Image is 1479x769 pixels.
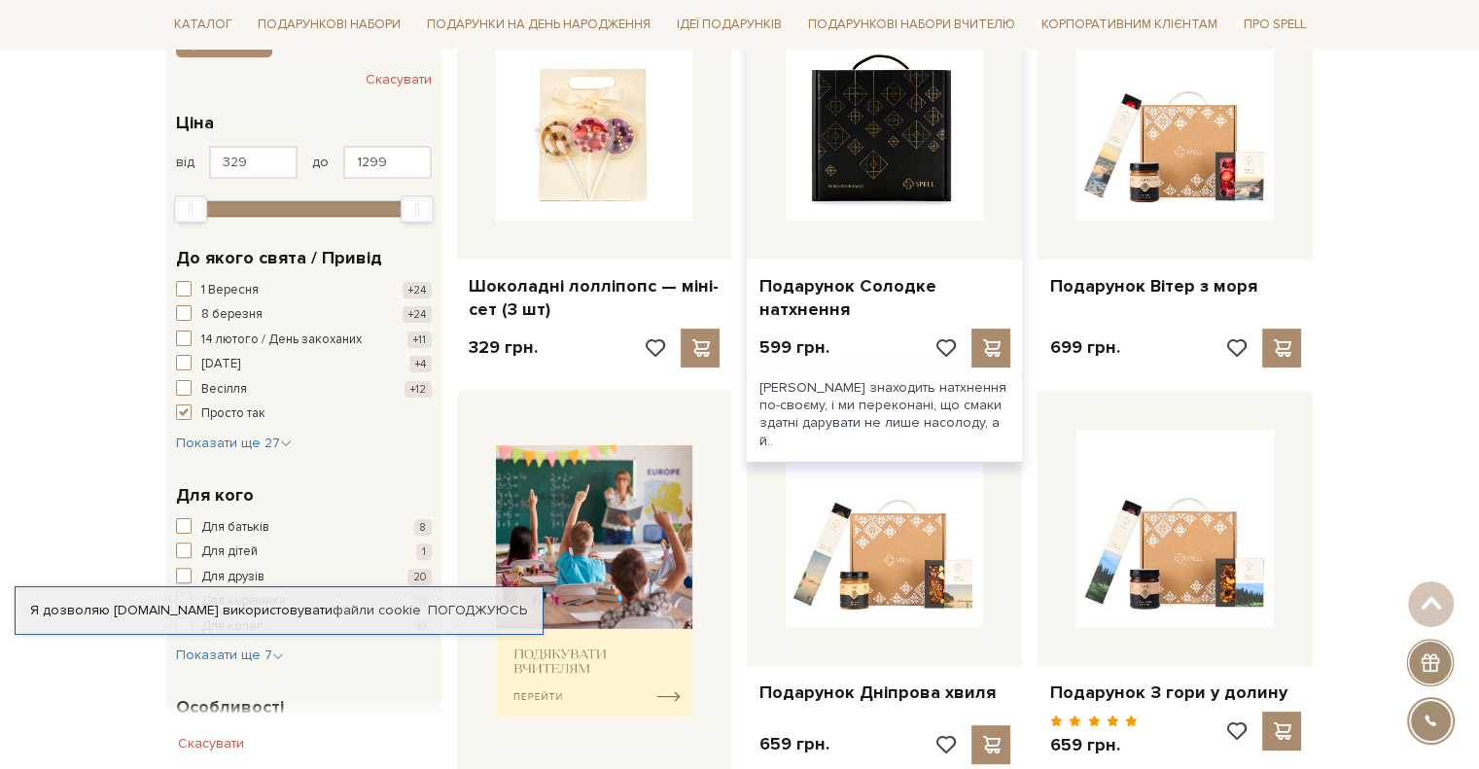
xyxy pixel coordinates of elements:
[669,10,790,40] a: Ідеї подарунків
[176,305,432,325] button: 8 березня +24
[414,519,432,536] span: 8
[409,356,432,372] span: +4
[201,355,240,374] span: [DATE]
[786,23,983,221] img: Подарунок Солодке натхнення
[176,568,432,587] button: Для друзів 20
[201,542,258,562] span: Для дітей
[416,543,432,560] span: 1
[407,332,432,348] span: +11
[1034,10,1225,40] a: Корпоративним клієнтам
[201,568,264,587] span: Для друзів
[166,728,256,759] button: Скасувати
[176,435,292,451] span: Показати ще 27
[1049,275,1301,297] a: Подарунок Вітер з моря
[1049,682,1301,704] a: Подарунок З гори у долину
[201,305,263,325] span: 8 березня
[250,10,408,40] a: Подарункові набори
[800,8,1023,41] a: Подарункові набори Вчителю
[201,281,259,300] span: 1 Вересня
[176,434,292,453] button: Показати ще 27
[401,195,434,223] div: Max
[166,10,240,40] a: Каталог
[174,195,207,223] div: Min
[758,682,1010,704] a: Подарунок Дніпрова хвиля
[405,381,432,398] span: +12
[1049,734,1138,756] p: 659 грн.
[176,518,432,538] button: Для батьків 8
[176,646,284,665] button: Показати ще 7
[403,282,432,298] span: +24
[201,380,247,400] span: Весілля
[209,146,298,179] input: Ціна
[176,542,432,562] button: Для дітей 1
[312,154,329,171] span: до
[176,647,284,663] span: Показати ще 7
[758,336,828,359] p: 599 грн.
[403,306,432,323] span: +24
[758,733,828,755] p: 659 грн.
[419,10,658,40] a: Подарунки на День народження
[176,331,432,350] button: 14 лютого / День закоханих +11
[1049,336,1119,359] p: 699 грн.
[176,380,432,400] button: Весілля +12
[469,336,538,359] p: 329 грн.
[176,482,254,508] span: Для кого
[176,355,432,374] button: [DATE] +4
[333,602,421,618] a: файли cookie
[428,602,527,619] a: Погоджуюсь
[469,275,721,321] a: Шоколадні лолліпопс — міні-сет (3 шт)
[201,404,265,424] span: Просто так
[16,602,543,619] div: Я дозволяю [DOMAIN_NAME] використовувати
[366,64,432,95] button: Скасувати
[201,331,362,350] span: 14 лютого / День закоханих
[176,281,432,300] button: 1 Вересня +24
[1235,10,1313,40] a: Про Spell
[176,694,284,720] span: Особливості
[176,110,214,136] span: Ціна
[176,245,382,271] span: До якого свята / Привід
[747,367,1022,462] div: [PERSON_NAME] знаходить натхнення по-своєму, і ми переконані, що смаки здатні дарувати не лише на...
[407,569,432,585] span: 20
[496,445,693,718] img: banner
[176,404,432,424] button: Просто так
[201,518,269,538] span: Для батьків
[758,275,1010,321] a: Подарунок Солодке натхнення
[343,146,432,179] input: Ціна
[176,154,194,171] span: від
